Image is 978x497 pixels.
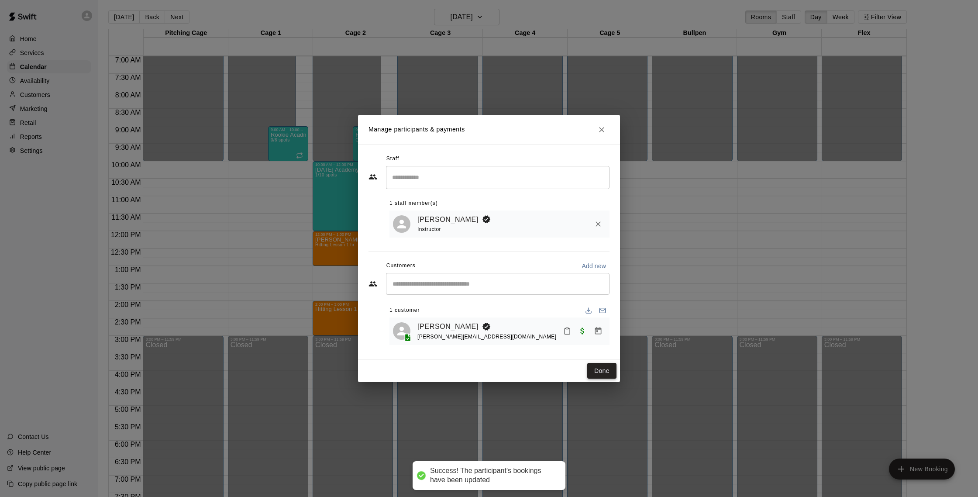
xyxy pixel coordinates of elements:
[386,259,416,273] span: Customers
[594,122,610,138] button: Close
[417,226,441,232] span: Instructor
[386,273,610,295] div: Start typing to search customers...
[482,215,491,224] svg: Booking Owner
[578,259,610,273] button: Add new
[417,321,479,332] a: [PERSON_NAME]
[575,327,590,335] span: Waived payment
[417,334,556,340] span: [PERSON_NAME][EMAIL_ADDRESS][DOMAIN_NAME]
[389,304,420,318] span: 1 customer
[587,363,616,379] button: Done
[482,322,491,331] svg: Booking Owner
[368,280,377,288] svg: Customers
[417,214,479,225] a: [PERSON_NAME]
[582,304,596,318] button: Download list
[389,197,438,211] span: 1 staff member(s)
[386,152,399,166] span: Staff
[386,166,610,189] div: Search staff
[368,125,465,134] p: Manage participants & payments
[368,173,377,181] svg: Staff
[590,323,606,339] button: Manage bookings & payment
[393,322,410,340] div: Juan Ferrufino
[582,262,606,270] p: Add new
[590,216,606,232] button: Remove
[596,304,610,318] button: Email participants
[393,215,410,233] div: Nate Betances
[560,324,575,338] button: Mark attendance
[430,466,557,485] div: Success! The participant's bookings have been updated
